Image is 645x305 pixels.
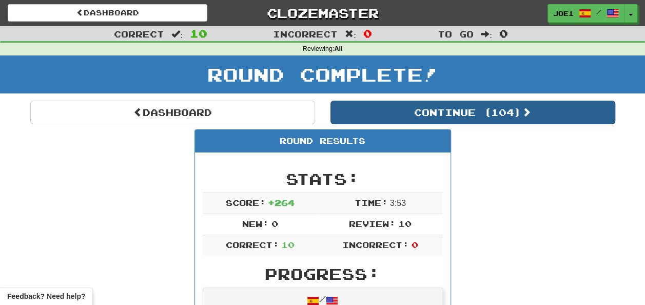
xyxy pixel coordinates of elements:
[363,27,372,40] span: 0
[548,4,624,23] a: Joe1 /
[553,9,574,18] span: Joe1
[30,101,315,124] a: Dashboard
[203,265,443,282] h2: Progress:
[596,8,601,15] span: /
[190,27,207,40] span: 10
[8,4,207,22] a: Dashboard
[203,170,443,187] h2: Stats:
[242,219,269,228] span: New:
[349,219,396,228] span: Review:
[195,130,451,153] div: Round Results
[334,45,342,52] strong: All
[271,219,278,228] span: 0
[390,199,406,207] span: 3 : 53
[225,240,279,250] span: Correct:
[342,240,409,250] span: Incorrect:
[354,198,387,207] span: Time:
[171,30,183,39] span: :
[499,27,508,40] span: 0
[7,291,85,301] span: Open feedback widget
[4,64,641,85] h1: Round Complete!
[345,30,356,39] span: :
[281,240,295,250] span: 10
[223,4,422,22] a: Clozemaster
[481,30,492,39] span: :
[268,198,295,207] span: + 264
[438,29,474,39] span: To go
[225,198,265,207] span: Score:
[398,219,411,228] span: 10
[273,29,338,39] span: Incorrect
[411,240,418,250] span: 0
[114,29,164,39] span: Correct
[330,101,615,124] button: Continue (104)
